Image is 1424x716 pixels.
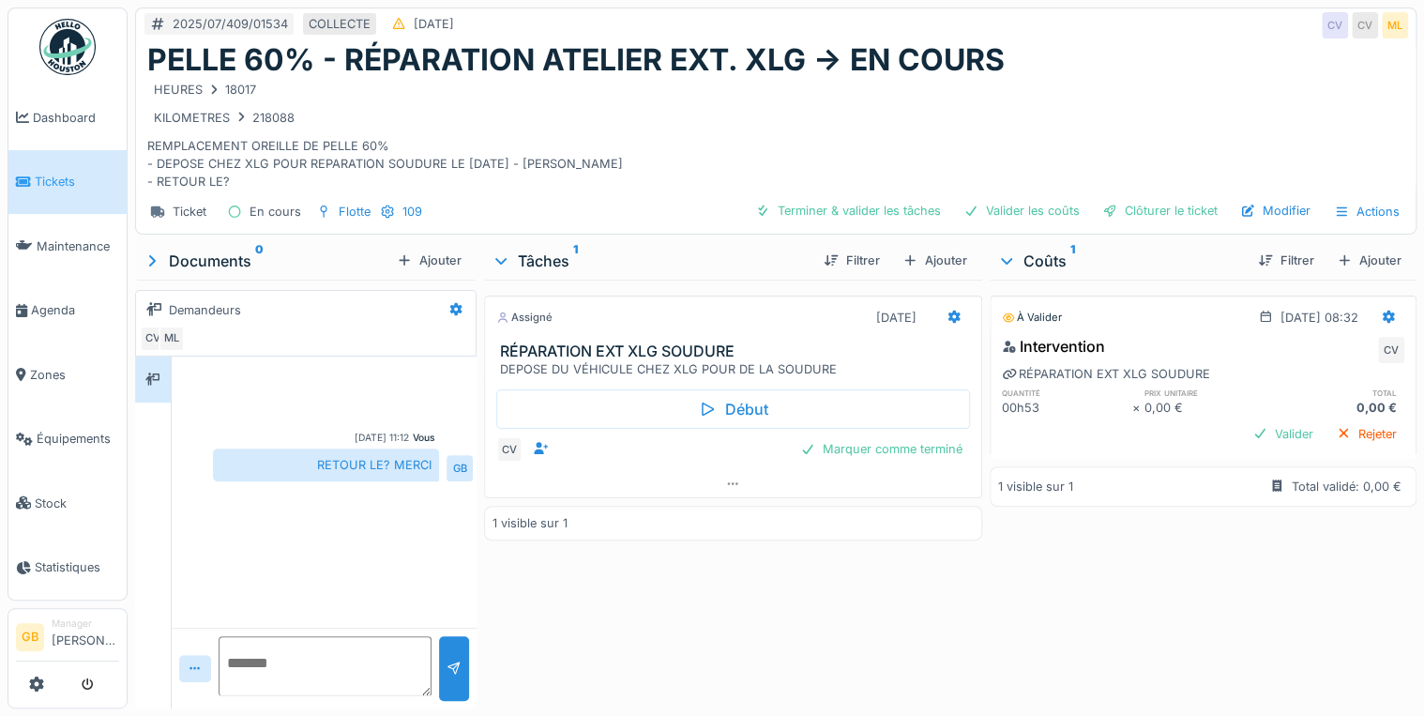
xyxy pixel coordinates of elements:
[147,78,1404,190] div: REMPLACEMENT OREILLE DE PELLE 60% - DEPOSE CHEZ XLG POUR REPARATION SOUDURE LE [DATE] - [PERSON_N...
[35,558,119,576] span: Statistiques
[31,301,119,319] span: Agenda
[748,198,948,223] div: Terminer & valider les tâches
[37,237,119,255] span: Maintenance
[1292,478,1401,495] div: Total validé: 0,00 €
[1280,309,1358,327] div: [DATE] 08:32
[1274,387,1404,399] h6: total
[8,85,127,150] a: Dashboard
[16,617,119,662] a: GB Manager[PERSON_NAME]
[895,248,975,273] div: Ajouter
[37,430,119,448] span: Équipements
[1233,198,1318,223] div: Modifier
[35,495,119,512] span: Stock
[496,310,553,326] div: Assigné
[1002,335,1105,358] div: Intervention
[1378,337,1404,363] div: CV
[496,389,969,429] div: Début
[1245,421,1321,447] div: Valider
[140,326,166,352] div: CV
[8,536,127,601] a: Statistiques
[30,366,119,384] span: Zones
[1002,365,1210,383] div: RÉPARATION EXT XLG SOUDURE
[8,471,127,536] a: Stock
[154,81,256,99] div: HEURES 18017
[159,326,185,352] div: ML
[173,15,288,33] div: 2025/07/409/01534
[1382,12,1408,38] div: ML
[1002,387,1132,399] h6: quantité
[8,343,127,407] a: Zones
[8,150,127,215] a: Tickets
[496,436,523,463] div: CV
[250,203,301,221] div: En cours
[1095,198,1225,223] div: Clôturer le ticket
[389,248,469,273] div: Ajouter
[1070,250,1075,272] sup: 1
[492,250,808,272] div: Tâches
[8,407,127,472] a: Équipements
[147,42,1005,78] h1: PELLE 60% - RÉPARATION ATELIER EXT. XLG -> EN COURS
[39,19,96,75] img: Badge_color-CXgf-gQk.svg
[997,250,1243,272] div: Coûts
[52,617,119,657] li: [PERSON_NAME]
[1274,399,1404,417] div: 0,00 €
[143,250,389,272] div: Documents
[500,360,973,378] div: DEPOSE DU VÉHICULE CHEZ XLG POUR DE LA SOUDURE
[876,309,917,327] div: [DATE]
[8,279,127,343] a: Agenda
[355,431,409,445] div: [DATE] 11:12
[1352,12,1378,38] div: CV
[213,449,439,481] div: RETOUR LE? MERCI
[1329,248,1409,273] div: Ajouter
[255,250,264,272] sup: 0
[402,203,422,221] div: 109
[1002,399,1132,417] div: 00h53
[793,436,970,462] div: Marquer comme terminé
[413,431,435,445] div: Vous
[1322,12,1348,38] div: CV
[169,301,241,319] div: Demandeurs
[816,248,887,273] div: Filtrer
[309,15,371,33] div: COLLECTE
[154,109,295,127] div: KILOMETRES 218088
[1144,387,1274,399] h6: prix unitaire
[1132,399,1144,417] div: ×
[16,623,44,651] li: GB
[1002,310,1062,326] div: À valider
[1144,399,1274,417] div: 0,00 €
[35,173,119,190] span: Tickets
[33,109,119,127] span: Dashboard
[1326,198,1408,225] div: Actions
[573,250,578,272] sup: 1
[492,514,568,532] div: 1 visible sur 1
[414,15,454,33] div: [DATE]
[1250,248,1322,273] div: Filtrer
[1328,421,1404,447] div: Rejeter
[500,343,973,360] h3: RÉPARATION EXT XLG SOUDURE
[998,478,1073,495] div: 1 visible sur 1
[52,617,119,631] div: Manager
[447,455,473,481] div: GB
[339,203,371,221] div: Flotte
[956,198,1087,223] div: Valider les coûts
[173,203,206,221] div: Ticket
[8,214,127,279] a: Maintenance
